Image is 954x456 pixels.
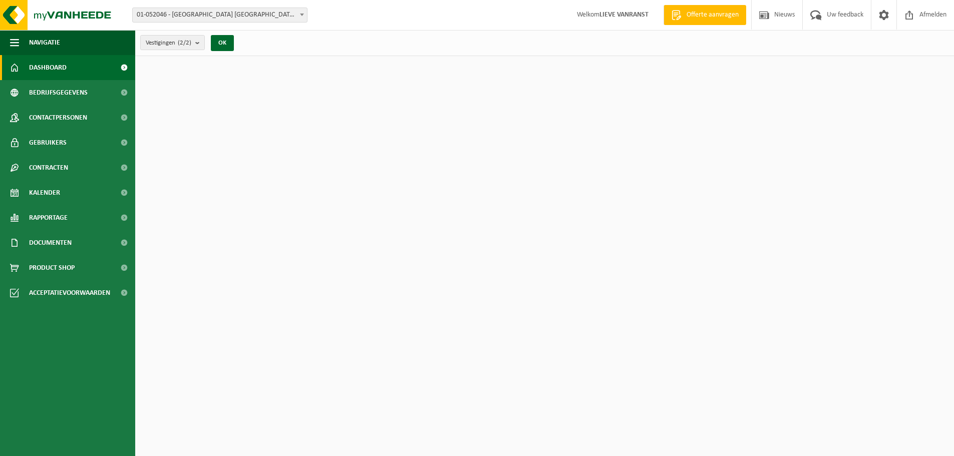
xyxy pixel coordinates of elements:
[178,40,191,46] count: (2/2)
[29,55,67,80] span: Dashboard
[146,36,191,51] span: Vestigingen
[29,130,67,155] span: Gebruikers
[140,35,205,50] button: Vestigingen(2/2)
[133,8,307,22] span: 01-052046 - SAINT-GOBAIN ADFORS BELGIUM - BUGGENHOUT
[29,205,68,230] span: Rapportage
[664,5,746,25] a: Offerte aanvragen
[29,30,60,55] span: Navigatie
[599,11,649,19] strong: LIEVE VANRANST
[29,180,60,205] span: Kalender
[684,10,741,20] span: Offerte aanvragen
[132,8,307,23] span: 01-052046 - SAINT-GOBAIN ADFORS BELGIUM - BUGGENHOUT
[29,230,72,255] span: Documenten
[211,35,234,51] button: OK
[29,105,87,130] span: Contactpersonen
[29,155,68,180] span: Contracten
[29,280,110,305] span: Acceptatievoorwaarden
[29,255,75,280] span: Product Shop
[29,80,88,105] span: Bedrijfsgegevens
